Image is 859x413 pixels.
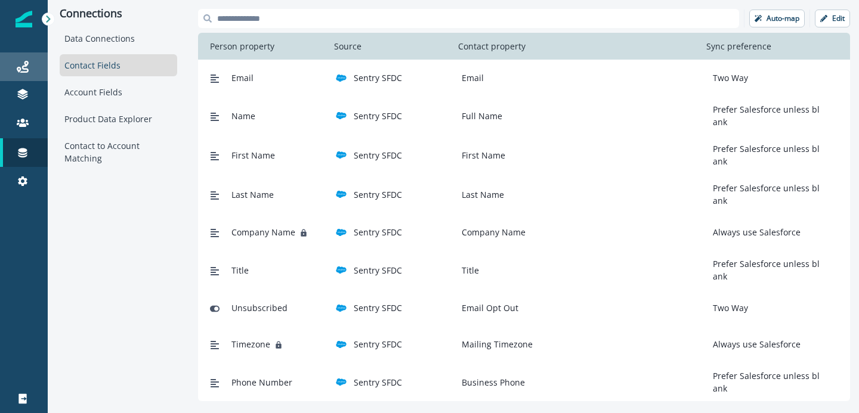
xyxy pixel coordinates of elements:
[60,135,177,169] div: Contact to Account Matching
[354,72,402,84] p: Sentry SFDC
[457,188,504,201] p: Last Name
[336,189,347,200] img: salesforce
[767,14,799,23] p: Auto-map
[231,72,254,84] span: Email
[16,11,32,27] img: Inflection
[749,10,805,27] button: Auto-map
[231,376,292,389] span: Phone Number
[354,338,402,350] p: Sentry SFDC
[354,188,402,201] p: Sentry SFDC
[231,110,255,122] span: Name
[60,108,177,130] div: Product Data Explorer
[336,73,347,83] img: salesforce
[60,7,177,20] p: Connections
[336,150,347,160] img: salesforce
[60,27,177,49] div: Data Connections
[336,227,347,238] img: salesforce
[354,110,402,122] p: Sentry SFDC
[60,81,177,103] div: Account Fields
[457,264,479,277] p: Title
[708,182,824,207] p: Prefer Salesforce unless blank
[231,226,295,238] span: Company Name
[708,103,824,128] p: Prefer Salesforce unless blank
[702,40,776,52] p: Sync preference
[205,40,279,52] p: Person property
[708,226,801,238] p: Always use Salesforce
[815,10,850,27] button: Edit
[457,72,484,84] p: Email
[329,40,366,52] p: Source
[60,54,177,76] div: Contact Fields
[457,376,525,389] p: Business Phone
[354,264,402,277] p: Sentry SFDC
[457,302,518,314] p: Email Opt Out
[336,377,347,387] img: salesforce
[457,110,502,122] p: Full Name
[832,14,845,23] p: Edit
[708,338,801,350] p: Always use Salesforce
[336,265,347,275] img: salesforce
[457,226,526,238] p: Company Name
[708,72,748,84] p: Two Way
[708,257,824,282] p: Prefer Salesforce unless blank
[708,142,824,167] p: Prefer Salesforce unless blank
[354,226,402,238] p: Sentry SFDC
[336,303,347,313] img: salesforce
[708,369,824,395] p: Prefer Salesforce unless blank
[336,339,347,350] img: salesforce
[354,376,402,389] p: Sentry SFDC
[231,188,274,201] span: Last Name
[453,40,530,52] p: Contact property
[231,338,270,350] span: Timezone
[457,149,505,162] p: First Name
[354,149,402,162] p: Sentry SFDC
[457,338,533,350] p: Mailing Timezone
[231,302,288,314] span: Unsubscribed
[354,302,402,314] p: Sentry SFDC
[708,302,748,314] p: Two Way
[336,110,347,121] img: salesforce
[231,149,275,162] span: First Name
[231,264,249,277] span: Title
